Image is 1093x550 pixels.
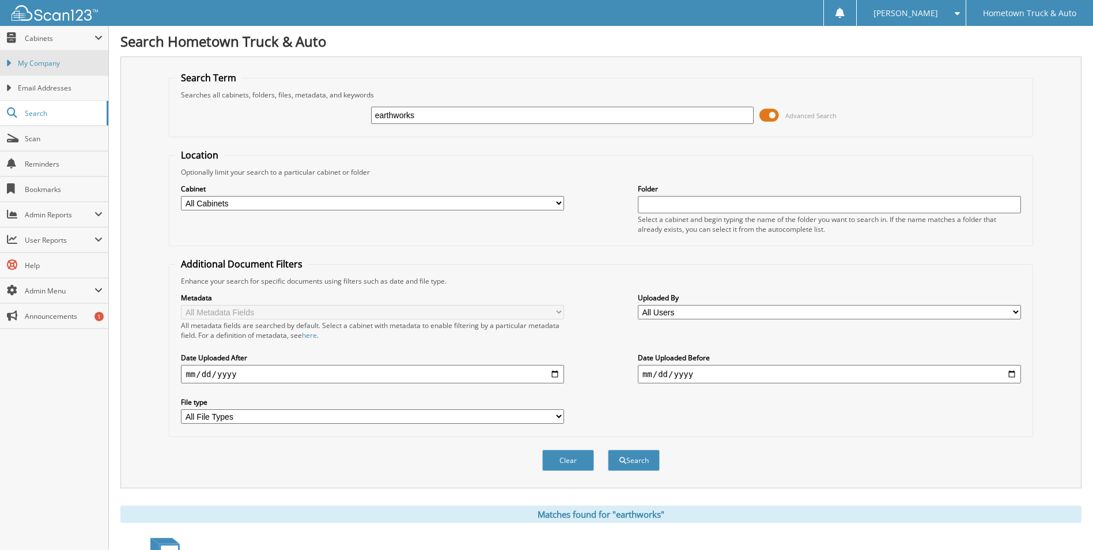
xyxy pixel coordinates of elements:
button: Clear [542,450,594,471]
span: Reminders [25,159,103,169]
div: 1 [94,312,104,321]
legend: Search Term [175,71,242,84]
span: Advanced Search [785,111,837,120]
span: Admin Menu [25,286,94,296]
label: Cabinet [181,184,564,194]
span: Email Addresses [18,83,103,93]
iframe: Chat Widget [1035,495,1093,550]
button: Search [608,450,660,471]
span: Help [25,261,103,270]
img: scan123-logo-white.svg [12,5,98,21]
legend: Location [175,149,224,161]
h1: Search Hometown Truck & Auto [120,32,1081,51]
span: Search [25,108,101,118]
div: Matches found for "earthworks" [120,506,1081,523]
span: User Reports [25,235,94,245]
input: end [638,365,1021,383]
div: All metadata fields are searched by default. Select a cabinet with metadata to enable filtering b... [181,321,564,340]
span: Scan [25,134,103,144]
div: Select a cabinet and begin typing the name of the folder you want to search in. If the name match... [638,214,1021,234]
label: Date Uploaded Before [638,353,1021,363]
a: here [302,330,317,340]
span: Admin Reports [25,210,94,220]
span: Bookmarks [25,184,103,194]
span: My Company [18,58,103,69]
span: Announcements [25,311,103,321]
label: Date Uploaded After [181,353,564,363]
div: Enhance your search for specific documents using filters such as date and file type. [175,276,1026,286]
span: [PERSON_NAME] [873,10,938,17]
label: Metadata [181,293,564,303]
label: File type [181,397,564,407]
div: Optionally limit your search to a particular cabinet or folder [175,167,1026,177]
div: Searches all cabinets, folders, files, metadata, and keywords [175,90,1026,100]
span: Hometown Truck & Auto [983,10,1076,17]
span: Cabinets [25,33,94,43]
label: Folder [638,184,1021,194]
input: start [181,365,564,383]
label: Uploaded By [638,293,1021,303]
legend: Additional Document Filters [175,258,308,270]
